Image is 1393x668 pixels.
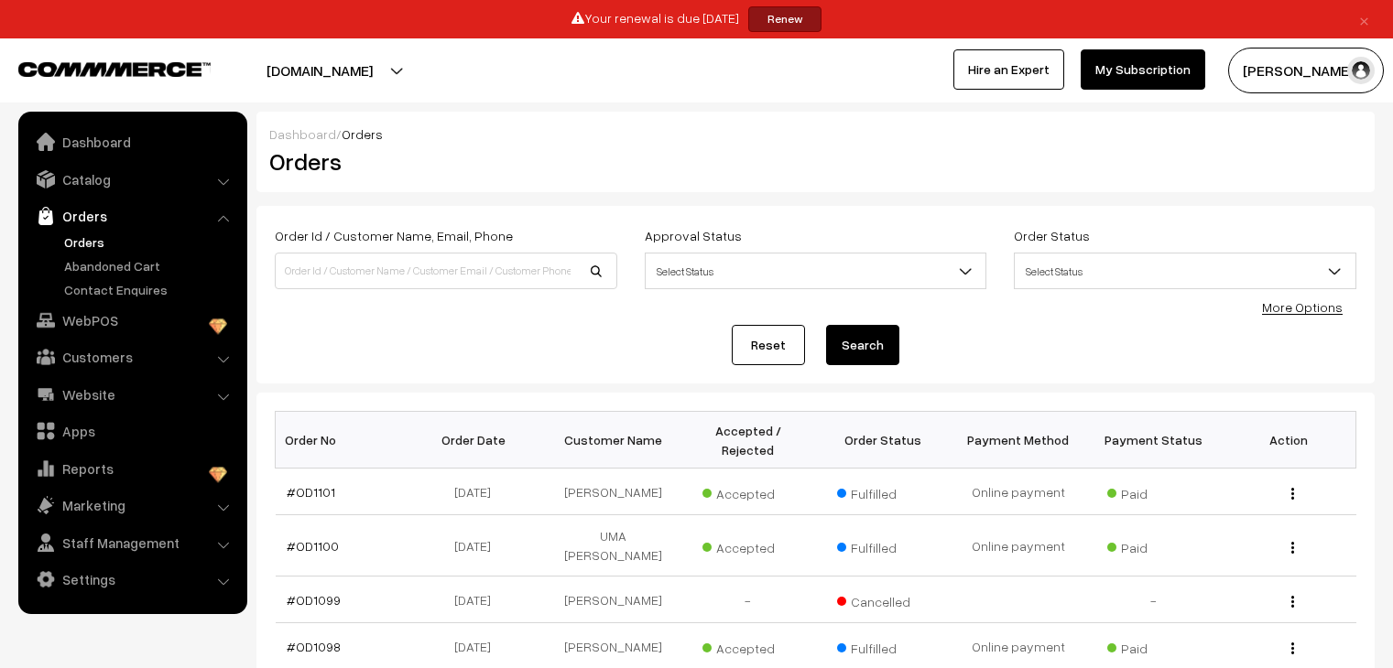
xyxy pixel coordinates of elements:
span: Accepted [702,634,794,658]
a: Catalog [23,163,241,196]
span: Fulfilled [837,533,929,557]
img: Menu [1291,488,1294,500]
button: [DOMAIN_NAME] [202,48,437,93]
span: Accepted [702,479,794,503]
a: More Options [1262,299,1343,315]
a: #OD1100 [287,538,339,554]
a: WebPOS [23,304,241,337]
a: Orders [60,232,241,252]
a: Apps [23,415,241,447]
td: - [1086,576,1222,623]
td: Online payment [951,469,1086,515]
td: - [680,576,816,623]
th: Action [1221,412,1356,469]
img: Menu [1291,542,1294,554]
span: Accepted [702,533,794,557]
span: Fulfilled [837,634,929,658]
td: [PERSON_NAME] [546,576,681,623]
a: My Subscription [1081,49,1205,90]
th: Accepted / Rejected [680,412,816,469]
a: Dashboard [23,125,241,158]
td: [DATE] [410,469,546,515]
a: Staff Management [23,526,241,559]
span: Fulfilled [837,479,929,503]
th: Order No [276,412,411,469]
a: Orders [23,199,241,232]
img: COMMMERCE [18,62,211,76]
span: Select Status [1014,253,1356,289]
span: Paid [1107,533,1199,557]
a: Settings [23,563,241,596]
a: × [1352,8,1377,30]
a: COMMMERCE [18,57,179,79]
span: Paid [1107,479,1199,503]
button: [PERSON_NAME] [1228,48,1384,93]
a: Dashboard [269,126,336,142]
span: Select Status [1015,255,1355,287]
label: Order Status [1014,226,1090,245]
div: Your renewal is due [DATE] [6,6,1387,32]
th: Order Date [410,412,546,469]
button: Search [826,325,899,365]
th: Payment Method [951,412,1086,469]
th: Order Status [816,412,952,469]
a: Marketing [23,489,241,522]
div: / [269,124,1362,144]
img: Menu [1291,642,1294,654]
th: Payment Status [1086,412,1222,469]
a: Customers [23,340,241,373]
label: Order Id / Customer Name, Email, Phone [275,226,513,245]
a: Reports [23,452,241,485]
a: #OD1098 [287,639,341,654]
span: Orders [342,126,383,142]
th: Customer Name [546,412,681,469]
img: Menu [1291,596,1294,608]
span: Select Status [645,253,987,289]
td: [PERSON_NAME] [546,469,681,515]
td: [DATE] [410,576,546,623]
a: #OD1099 [287,592,341,608]
a: Contact Enquires [60,280,241,299]
h2: Orders [269,147,615,176]
a: Renew [748,6,822,32]
a: Hire an Expert [953,49,1064,90]
a: Website [23,378,241,411]
span: Cancelled [837,587,929,611]
input: Order Id / Customer Name / Customer Email / Customer Phone [275,253,617,289]
td: UMA [PERSON_NAME] [546,515,681,576]
img: user [1347,57,1375,84]
a: #OD1101 [287,484,335,500]
a: Reset [732,325,805,365]
span: Paid [1107,634,1199,658]
td: Online payment [951,515,1086,576]
span: Select Status [646,255,986,287]
td: [DATE] [410,515,546,576]
label: Approval Status [645,226,742,245]
a: Abandoned Cart [60,256,241,275]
